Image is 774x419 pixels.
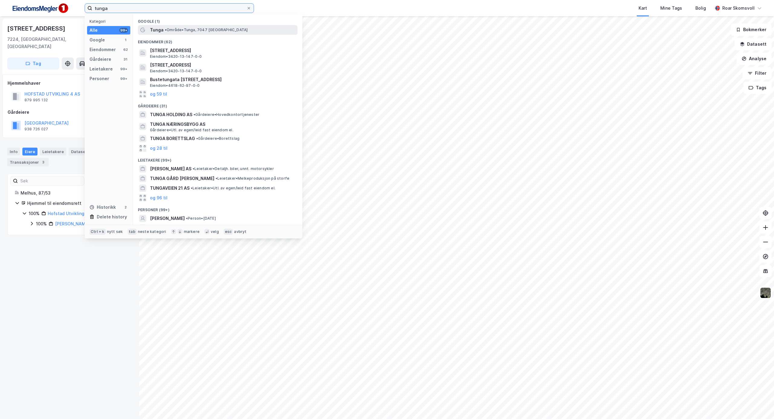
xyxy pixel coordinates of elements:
span: Eiendom • 3420-13-147-0-0 [150,69,202,74]
span: Leietaker • Utl. av egen/leid fast eiendom el. [191,186,275,191]
span: TUNGA HOLDING AS [150,111,192,118]
div: Delete history [97,213,127,221]
span: Gårdeiere • Utl. av egen/leid fast eiendom el. [150,128,233,133]
div: Kart [639,5,647,12]
img: F4PB6Px+NJ5v8B7XTbfpPpyloAAAAASUVORK5CYII= [10,2,70,15]
span: Leietaker • Detaljh. biler, unnt. motorsykler [193,166,274,171]
div: tab [128,229,137,235]
div: Hjemmelshaver [8,80,132,87]
span: • [165,28,167,32]
div: 100% [29,210,40,217]
div: 1 [123,38,128,42]
div: Eiere [22,148,37,155]
div: Ctrl + k [89,229,106,235]
div: 938 726 027 [24,127,48,132]
span: Gårdeiere • Hovedkontortjenester [193,112,259,117]
span: • [193,112,195,117]
div: Leietakere (99+) [133,153,302,164]
div: 62 [123,47,128,52]
div: Leietakere [40,148,66,155]
div: Alle [89,27,98,34]
div: Personer [89,75,109,82]
span: TUNGA BORETTSLAG [150,135,195,142]
div: 99+ [119,76,128,81]
span: Gårdeiere • Borettslag [196,136,239,141]
a: Hofstad Utvikling 4 AS [48,211,96,216]
span: Eiendom • 4618-62-97-0-0 [150,83,200,88]
div: 99+ [119,67,128,71]
div: Gårdeiere [89,56,111,63]
div: nytt søk [107,229,123,234]
button: og 28 til [150,145,167,152]
button: og 59 til [150,90,167,98]
button: Datasett [735,38,772,50]
button: Tag [7,57,59,70]
button: Filter [743,67,772,79]
div: Personer (99+) [133,203,302,214]
div: 2 [123,205,128,210]
span: • [186,216,188,221]
div: 7224, [GEOGRAPHIC_DATA], [GEOGRAPHIC_DATA] [7,36,103,50]
div: 31 [123,57,128,62]
span: [PERSON_NAME] AS [150,165,191,172]
span: TUNGA NÆRINGSBYGG AS [150,121,295,128]
div: 3 [40,159,46,165]
span: Person • [DATE] [186,216,216,221]
button: og 96 til [150,194,167,201]
span: • [196,136,198,141]
span: • [191,186,193,190]
span: Område • Tunga, 7047 [GEOGRAPHIC_DATA] [165,28,248,32]
span: Eiendom • 3420-13-147-0-0 [150,54,202,59]
span: TUNGAVEIEN 21 AS [150,185,190,192]
div: Mine Tags [660,5,682,12]
iframe: Chat Widget [744,390,774,419]
span: TUNGA GÅRD [PERSON_NAME] [150,175,214,182]
div: markere [184,229,200,234]
div: velg [211,229,219,234]
span: • [193,166,194,171]
div: Leietakere [89,65,113,73]
div: Google (1) [133,14,302,25]
div: esc [224,229,233,235]
div: 100% [36,220,47,228]
div: Eiendommer [89,46,116,53]
input: Søk [18,176,84,185]
div: Datasett [69,148,91,155]
div: Roar Skomsvoll [722,5,755,12]
div: Info [7,148,20,155]
div: Historikk [89,204,116,211]
div: Transaksjoner [7,158,49,166]
div: Google [89,36,105,44]
a: [PERSON_NAME] AS [55,221,96,226]
span: [STREET_ADDRESS] [150,61,295,69]
div: Melhus, 87/53 [21,189,124,197]
button: Bokmerker [731,24,772,36]
span: • [216,176,217,181]
div: Hjemmel til eiendomsrett [27,200,124,207]
span: Bustetungata [STREET_ADDRESS] [150,76,295,83]
span: Leietaker • Melkeproduksjon på storfe [216,176,289,181]
div: Eiendommer (62) [133,35,302,46]
div: Kategori [89,19,130,24]
img: 9k= [760,287,771,299]
div: Gårdeiere [8,109,132,116]
button: Tags [743,82,772,94]
div: [STREET_ADDRESS] [7,24,67,33]
span: [STREET_ADDRESS] [150,47,295,54]
span: Tunga [150,26,164,34]
button: Analyse [737,53,772,65]
span: [PERSON_NAME] [150,215,185,222]
div: Bolig [695,5,706,12]
div: neste kategori [138,229,166,234]
div: 99+ [119,28,128,33]
div: avbryt [234,229,246,234]
input: Søk på adresse, matrikkel, gårdeiere, leietakere eller personer [92,4,246,13]
div: Gårdeiere (31) [133,99,302,110]
div: 879 995 132 [24,98,48,103]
